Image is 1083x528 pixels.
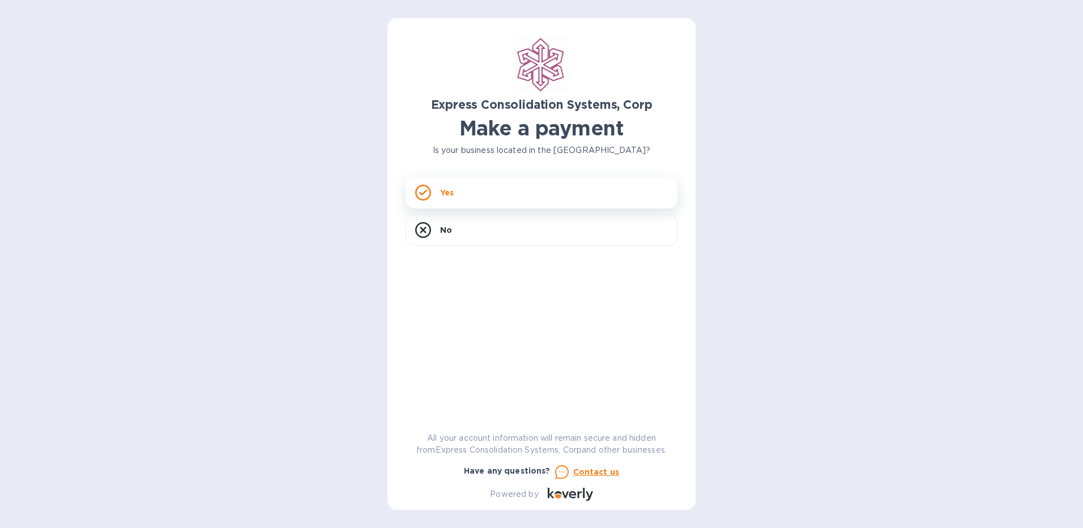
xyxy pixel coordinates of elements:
p: No [440,224,452,236]
p: Is your business located in the [GEOGRAPHIC_DATA]? [406,144,677,156]
b: Express Consolidation Systems, Corp [431,97,653,112]
p: Powered by [490,488,538,500]
p: Yes [440,187,454,198]
u: Contact us [573,467,620,476]
p: All your account information will remain secure and hidden from Express Consolidation Systems, Co... [406,432,677,456]
b: Have any questions? [464,466,551,475]
h1: Make a payment [406,116,677,140]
